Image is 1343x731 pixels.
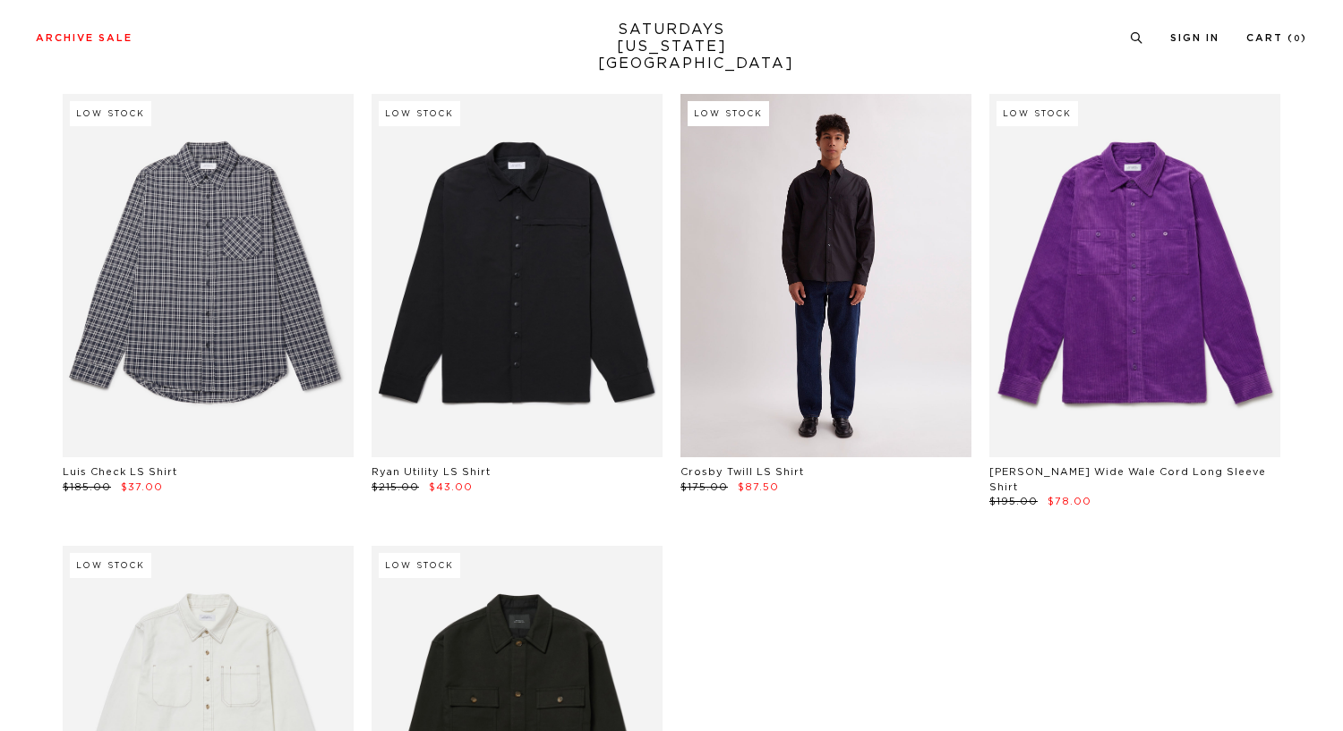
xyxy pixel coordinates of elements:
span: $37.00 [121,482,163,492]
a: Luis Check LS Shirt [63,467,177,477]
a: Cart (0) [1246,33,1307,43]
a: Ryan Utility LS Shirt [372,467,491,477]
span: $78.00 [1048,497,1091,506]
div: Low Stock [70,101,151,126]
span: $215.00 [372,482,419,492]
div: Low Stock [997,101,1078,126]
small: 0 [1294,35,1301,43]
span: $185.00 [63,482,111,492]
span: $43.00 [429,482,473,492]
span: $87.50 [738,482,779,492]
span: $195.00 [989,497,1038,506]
a: Crosby Twill LS Shirt [680,467,804,477]
div: Low Stock [70,553,151,578]
a: Sign In [1170,33,1219,43]
div: Low Stock [688,101,769,126]
span: $175.00 [680,482,728,492]
a: Archive Sale [36,33,133,43]
a: SATURDAYS[US_STATE][GEOGRAPHIC_DATA] [598,21,746,72]
div: Low Stock [379,553,460,578]
a: [PERSON_NAME] Wide Wale Cord Long Sleeve Shirt [989,467,1266,492]
div: Low Stock [379,101,460,126]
